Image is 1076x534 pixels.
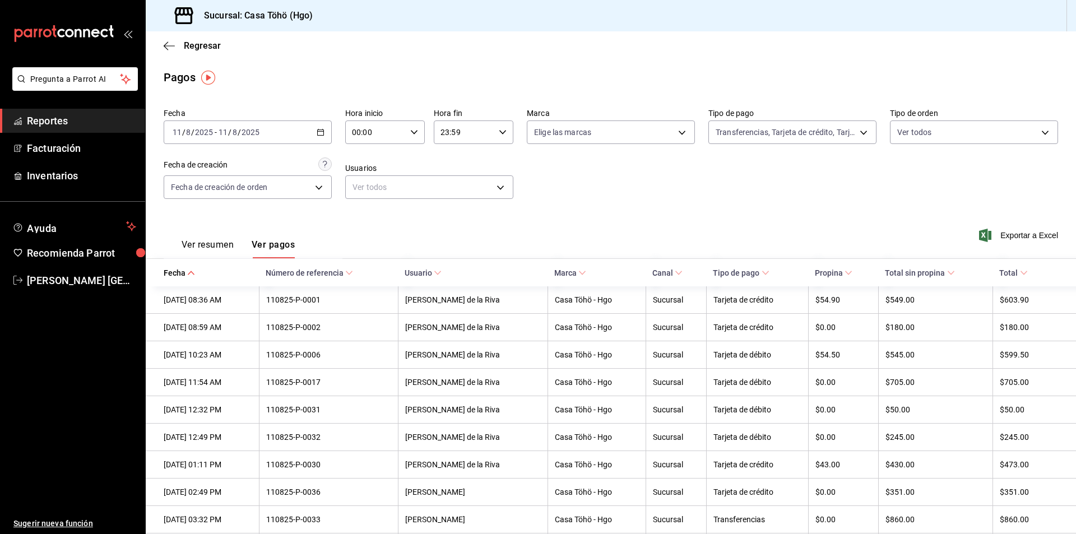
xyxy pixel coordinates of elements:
[1000,295,1058,304] div: $603.90
[164,40,221,51] button: Regresar
[215,128,217,137] span: -
[885,433,986,442] div: $245.00
[13,518,136,530] span: Sugerir nueva función
[1000,378,1058,387] div: $705.00
[266,323,391,332] div: 110825-P-0002
[405,487,541,496] div: [PERSON_NAME]
[815,460,871,469] div: $43.00
[1000,433,1058,442] div: $245.00
[999,268,1027,277] span: Total
[555,295,639,304] div: Casa Töhö - Hgo
[182,128,185,137] span: /
[164,295,252,304] div: [DATE] 08:36 AM
[713,433,801,442] div: Tarjeta de débito
[164,69,196,86] div: Pagos
[266,487,391,496] div: 110825-P-0036
[653,433,700,442] div: Sucursal
[554,268,586,277] span: Marca
[182,239,234,258] button: Ver resumen
[981,229,1058,242] button: Exportar a Excel
[713,378,801,387] div: Tarjeta de débito
[241,128,260,137] input: ----
[555,323,639,332] div: Casa Töhö - Hgo
[1000,487,1058,496] div: $351.00
[164,487,252,496] div: [DATE] 02:49 PM
[185,128,191,137] input: --
[266,378,391,387] div: 110825-P-0017
[555,405,639,414] div: Casa Töhö - Hgo
[405,433,541,442] div: [PERSON_NAME] de la Riva
[713,405,801,414] div: Tarjeta de débito
[405,268,442,277] span: Usuario
[164,268,195,277] span: Fecha
[885,515,986,524] div: $860.00
[164,460,252,469] div: [DATE] 01:11 PM
[228,128,231,137] span: /
[434,109,513,117] label: Hora fin
[713,350,801,359] div: Tarjeta de débito
[182,239,295,258] div: navigation tabs
[164,378,252,387] div: [DATE] 11:54 AM
[266,295,391,304] div: 110825-P-0001
[653,350,700,359] div: Sucursal
[201,71,215,85] img: Tooltip marker
[890,109,1058,117] label: Tipo de orden
[653,460,700,469] div: Sucursal
[195,9,313,22] h3: Sucursal: Casa Töhö (Hgo)
[713,515,801,524] div: Transferencias
[164,433,252,442] div: [DATE] 12:49 PM
[405,405,541,414] div: [PERSON_NAME] de la Riva
[534,127,591,138] span: Elige las marcas
[405,323,541,332] div: [PERSON_NAME] de la Riva
[27,245,136,261] span: Recomienda Parrot
[405,515,541,524] div: [PERSON_NAME]
[8,81,138,93] a: Pregunta a Parrot AI
[713,268,769,277] span: Tipo de pago
[405,350,541,359] div: [PERSON_NAME] de la Riva
[885,268,954,277] span: Total sin propina
[815,295,871,304] div: $54.90
[238,128,241,137] span: /
[27,168,136,183] span: Inventarios
[653,323,700,332] div: Sucursal
[815,487,871,496] div: $0.00
[555,515,639,524] div: Casa Töhö - Hgo
[815,515,871,524] div: $0.00
[527,109,695,117] label: Marca
[171,182,267,193] span: Fecha de creación de orden
[266,515,391,524] div: 110825-P-0033
[897,127,931,138] span: Ver todos
[345,164,513,172] label: Usuarios
[815,378,871,387] div: $0.00
[653,405,700,414] div: Sucursal
[405,460,541,469] div: [PERSON_NAME] de la Riva
[885,378,986,387] div: $705.00
[218,128,228,137] input: --
[653,295,700,304] div: Sucursal
[653,487,700,496] div: Sucursal
[885,460,986,469] div: $430.00
[345,175,513,199] div: Ver todos
[555,378,639,387] div: Casa Töhö - Hgo
[716,127,856,138] span: Transferencias, Tarjeta de crédito, Tarjeta de débito
[266,433,391,442] div: 110825-P-0032
[555,350,639,359] div: Casa Töhö - Hgo
[652,268,683,277] span: Canal
[653,515,700,524] div: Sucursal
[713,487,801,496] div: Tarjeta de crédito
[266,405,391,414] div: 110825-P-0031
[1000,350,1058,359] div: $599.50
[12,67,138,91] button: Pregunta a Parrot AI
[232,128,238,137] input: --
[164,350,252,359] div: [DATE] 10:23 AM
[123,29,132,38] button: open_drawer_menu
[713,323,801,332] div: Tarjeta de crédito
[164,515,252,524] div: [DATE] 03:32 PM
[191,128,194,137] span: /
[1000,323,1058,332] div: $180.00
[555,460,639,469] div: Casa Töhö - Hgo
[172,128,182,137] input: --
[885,350,986,359] div: $545.00
[885,295,986,304] div: $549.00
[815,323,871,332] div: $0.00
